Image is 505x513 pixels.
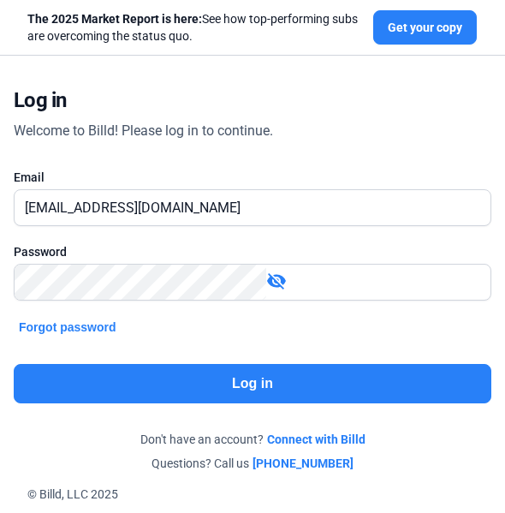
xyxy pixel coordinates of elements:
div: See how top-performing subs are overcoming the status quo. [27,10,363,45]
div: Log in [14,86,67,114]
div: Password [14,243,491,260]
div: Email [14,169,491,186]
div: Questions? Call us [14,455,491,472]
button: Get your copy [373,10,477,45]
span: The 2025 Market Report is here: [27,12,202,26]
a: Connect with Billd [267,431,365,448]
button: Log in [14,364,491,403]
a: [PHONE_NUMBER] [253,455,353,472]
div: Don't have an account? [14,431,491,448]
mat-icon: visibility_off [266,271,287,291]
div: Welcome to Billd! Please log in to continue. [14,121,273,141]
button: Forgot password [14,318,122,337]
